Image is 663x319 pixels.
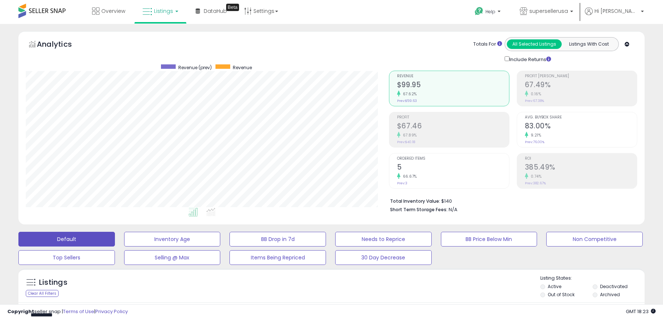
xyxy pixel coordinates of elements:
span: N/A [449,206,457,213]
button: Top Sellers [18,250,115,265]
span: Overview [101,7,125,15]
button: Default [18,232,115,247]
span: Hi [PERSON_NAME] [594,7,639,15]
i: Get Help [474,7,484,16]
h2: $99.95 [397,81,509,91]
small: Prev: $40.18 [397,140,415,144]
button: All Selected Listings [507,39,562,49]
a: Privacy Policy [95,308,128,315]
p: Listing States: [540,275,644,282]
span: ROI [525,157,637,161]
button: Items Being Repriced [229,250,326,265]
b: Short Term Storage Fees: [390,206,448,213]
small: 66.67% [400,174,417,179]
a: Hi [PERSON_NAME] [585,7,644,24]
div: Totals For [473,41,502,48]
label: Active [548,283,561,290]
h5: Listings [39,277,67,288]
span: Ordered Items [397,157,509,161]
b: Total Inventory Value: [390,198,440,204]
a: Terms of Use [63,308,94,315]
span: Revenue (prev) [178,64,212,71]
small: 67.89% [400,132,417,138]
small: Prev: 67.38% [525,99,544,103]
div: Clear All Filters [26,290,59,297]
span: Revenue [233,64,252,71]
span: Profit [PERSON_NAME] [525,74,637,78]
span: DataHub [204,7,227,15]
h2: 385.49% [525,163,637,173]
h2: 5 [397,163,509,173]
span: Help [485,8,495,15]
label: Archived [600,291,620,298]
button: Selling @ Max [124,250,221,265]
li: $140 [390,196,632,205]
button: Inventory Age [124,232,221,247]
div: Tooltip anchor [226,4,239,11]
small: Prev: 76.00% [525,140,544,144]
label: Deactivated [600,283,628,290]
small: 67.62% [400,91,417,97]
small: 0.74% [528,174,542,179]
div: seller snap | | [7,308,128,315]
span: Listings [154,7,173,15]
small: 0.16% [528,91,541,97]
small: Prev: $59.63 [397,99,417,103]
button: Non Competitive [546,232,643,247]
strong: Copyright [7,308,34,315]
small: Prev: 3 [397,181,407,185]
button: Needs to Reprice [335,232,432,247]
span: Avg. Buybox Share [525,116,637,120]
button: Listings With Cost [561,39,616,49]
h5: Analytics [37,39,86,51]
small: Prev: 382.67% [525,181,546,185]
a: Help [469,1,508,24]
button: BB Price Below Min [441,232,537,247]
button: 30 Day Decrease [335,250,432,265]
small: 9.21% [528,132,541,138]
span: Revenue [397,74,509,78]
label: Out of Stock [548,291,575,298]
h2: $67.46 [397,122,509,132]
span: 2025-09-9 18:23 GMT [626,308,656,315]
span: supersellerusa [529,7,568,15]
span: Profit [397,116,509,120]
div: Include Returns [499,55,560,63]
h2: 83.00% [525,122,637,132]
button: BB Drop in 7d [229,232,326,247]
h2: 67.49% [525,81,637,91]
